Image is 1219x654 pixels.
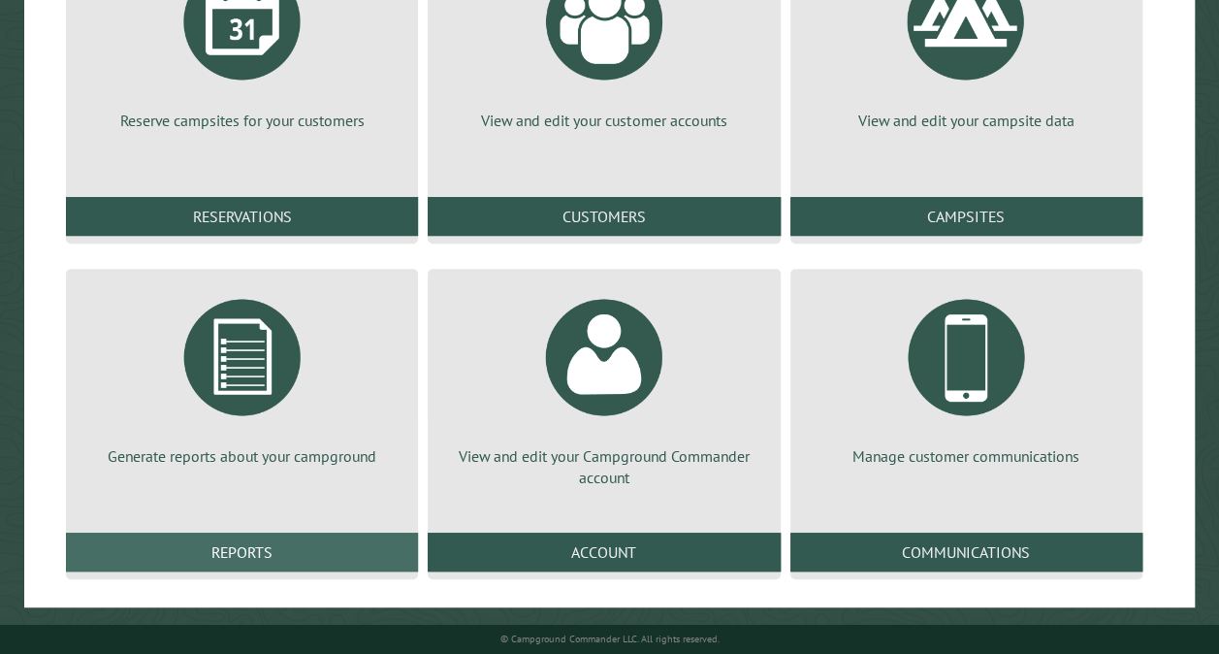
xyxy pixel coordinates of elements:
[428,197,780,236] a: Customers
[500,633,720,645] small: © Campground Commander LLC. All rights reserved.
[451,445,756,489] p: View and edit your Campground Commander account
[66,533,418,572] a: Reports
[790,197,1142,236] a: Campsites
[814,284,1119,467] a: Manage customer communications
[451,110,756,131] p: View and edit your customer accounts
[66,197,418,236] a: Reservations
[451,284,756,489] a: View and edit your Campground Commander account
[89,284,395,467] a: Generate reports about your campground
[428,533,780,572] a: Account
[89,110,395,131] p: Reserve campsites for your customers
[89,445,395,467] p: Generate reports about your campground
[814,445,1119,467] p: Manage customer communications
[814,110,1119,131] p: View and edit your campsite data
[790,533,1142,572] a: Communications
